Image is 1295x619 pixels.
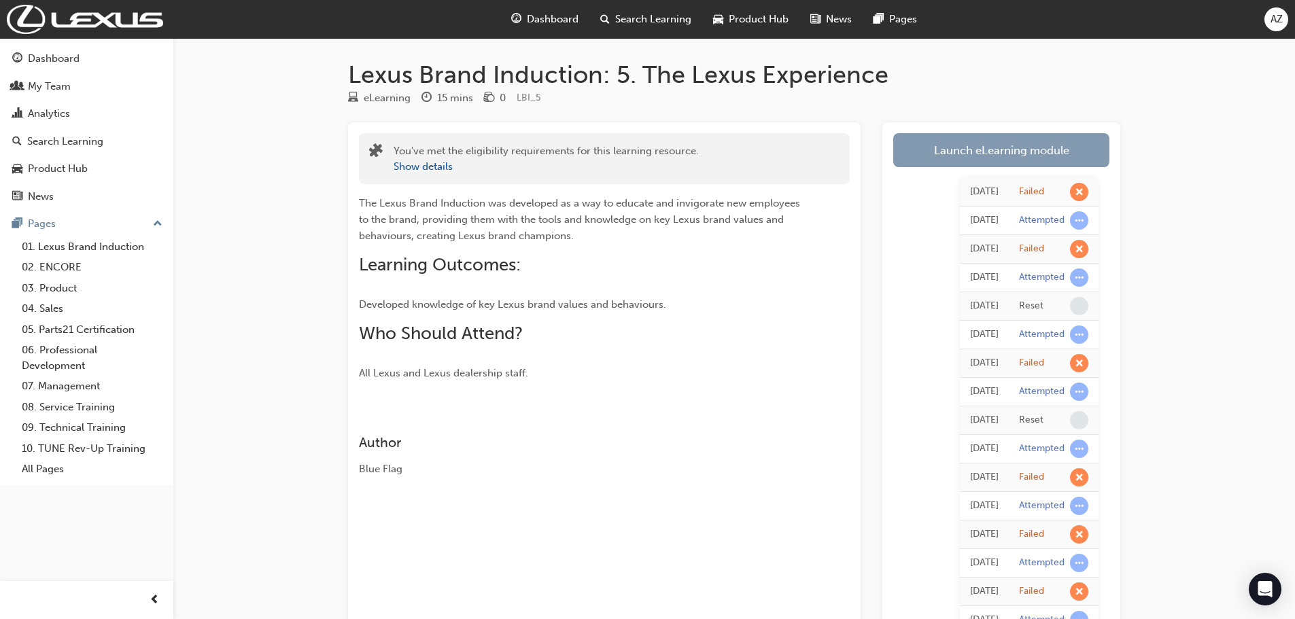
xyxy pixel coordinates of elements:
[970,241,999,257] div: Thu Aug 28 2025 12:23:42 GMT+1000 (Australian Eastern Standard Time)
[27,134,103,149] div: Search Learning
[16,417,168,438] a: 09. Technical Training
[874,11,884,28] span: pages-icon
[16,298,168,319] a: 04. Sales
[1019,556,1065,569] div: Attempted
[1019,214,1065,227] div: Attempted
[500,5,589,33] a: guage-iconDashboard
[348,90,411,107] div: Type
[28,51,80,67] div: Dashboard
[12,53,22,65] span: guage-icon
[1070,468,1088,487] span: learningRecordVerb_FAIL-icon
[348,60,1120,90] h1: Lexus Brand Induction: 5. The Lexus Experience
[348,92,358,105] span: learningResourceType_ELEARNING-icon
[394,143,699,174] div: You've met the eligibility requirements for this learning resource.
[517,92,541,103] span: Learning resource code
[16,397,168,418] a: 08. Service Training
[1019,357,1044,370] div: Failed
[970,470,999,485] div: Thu Aug 28 2025 12:18:28 GMT+1000 (Australian Eastern Standard Time)
[1019,499,1065,512] div: Attempted
[28,216,56,232] div: Pages
[5,156,168,181] a: Product Hub
[359,323,523,344] span: Who Should Attend?
[153,215,162,233] span: up-icon
[7,5,163,34] img: Trak
[16,459,168,480] a: All Pages
[1070,411,1088,429] span: learningRecordVerb_NONE-icon
[1019,243,1044,255] div: Failed
[1019,185,1044,198] div: Failed
[1019,471,1044,484] div: Failed
[1070,240,1088,258] span: learningRecordVerb_FAIL-icon
[600,11,610,28] span: search-icon
[1070,525,1088,544] span: learningRecordVerb_FAIL-icon
[12,136,22,148] span: search-icon
[12,191,22,203] span: news-icon
[810,11,821,28] span: news-icon
[1249,573,1281,605] div: Open Intercom Messenger
[1019,271,1065,284] div: Attempted
[1070,440,1088,458] span: learningRecordVerb_ATTEMPT-icon
[702,5,799,33] a: car-iconProduct Hub
[5,129,168,154] a: Search Learning
[28,189,54,205] div: News
[500,90,506,106] div: 0
[889,12,917,27] span: Pages
[1271,12,1283,27] span: AZ
[28,79,71,94] div: My Team
[970,213,999,228] div: Thu Aug 28 2025 12:23:53 GMT+1000 (Australian Eastern Standard Time)
[5,184,168,209] a: News
[1070,325,1088,344] span: learningRecordVerb_ATTEMPT-icon
[484,92,494,105] span: money-icon
[511,11,521,28] span: guage-icon
[1070,497,1088,515] span: learningRecordVerb_ATTEMPT-icon
[369,145,383,160] span: puzzle-icon
[1019,385,1065,398] div: Attempted
[1070,297,1088,315] span: learningRecordVerb_NONE-icon
[16,278,168,299] a: 03. Product
[394,159,453,175] button: Show details
[527,12,579,27] span: Dashboard
[437,90,473,106] div: 15 mins
[1019,442,1065,455] div: Attempted
[970,498,999,514] div: Thu Aug 28 2025 12:16:57 GMT+1000 (Australian Eastern Standard Time)
[150,592,160,609] span: prev-icon
[826,12,852,27] span: News
[1070,183,1088,201] span: learningRecordVerb_FAIL-icon
[1019,414,1043,427] div: Reset
[970,412,999,428] div: Thu Aug 28 2025 12:18:54 GMT+1000 (Australian Eastern Standard Time)
[12,81,22,93] span: people-icon
[421,90,473,107] div: Duration
[970,355,999,371] div: Thu Aug 28 2025 12:21:40 GMT+1000 (Australian Eastern Standard Time)
[713,11,723,28] span: car-icon
[359,435,801,450] h3: Author
[970,298,999,314] div: Thu Aug 28 2025 12:22:36 GMT+1000 (Australian Eastern Standard Time)
[12,108,22,120] span: chart-icon
[863,5,928,33] a: pages-iconPages
[12,163,22,175] span: car-icon
[589,5,702,33] a: search-iconSearch Learning
[1070,211,1088,230] span: learningRecordVerb_ATTEMPT-icon
[1019,300,1043,313] div: Reset
[359,254,521,275] span: Learning Outcomes:
[893,133,1109,167] a: Launch eLearning module
[799,5,863,33] a: news-iconNews
[5,74,168,99] a: My Team
[970,327,999,342] div: Thu Aug 28 2025 12:21:51 GMT+1000 (Australian Eastern Standard Time)
[16,340,168,376] a: 06. Professional Development
[16,236,168,258] a: 01. Lexus Brand Induction
[615,12,691,27] span: Search Learning
[1070,554,1088,572] span: learningRecordVerb_ATTEMPT-icon
[1019,328,1065,341] div: Attempted
[12,218,22,230] span: pages-icon
[5,211,168,236] button: Pages
[421,92,432,105] span: clock-icon
[359,367,528,379] span: All Lexus and Lexus dealership staff.
[970,555,999,571] div: Thu Aug 28 2025 12:15:20 GMT+1000 (Australian Eastern Standard Time)
[16,319,168,340] a: 05. Parts21 Certification
[364,90,411,106] div: eLearning
[5,43,168,211] button: DashboardMy TeamAnalyticsSearch LearningProduct HubNews
[970,184,999,200] div: Thu Aug 28 2025 12:25:21 GMT+1000 (Australian Eastern Standard Time)
[970,527,999,542] div: Thu Aug 28 2025 12:16:53 GMT+1000 (Australian Eastern Standard Time)
[359,298,666,311] span: Developed knowledge of key Lexus brand values and behaviours.
[1070,582,1088,601] span: learningRecordVerb_FAIL-icon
